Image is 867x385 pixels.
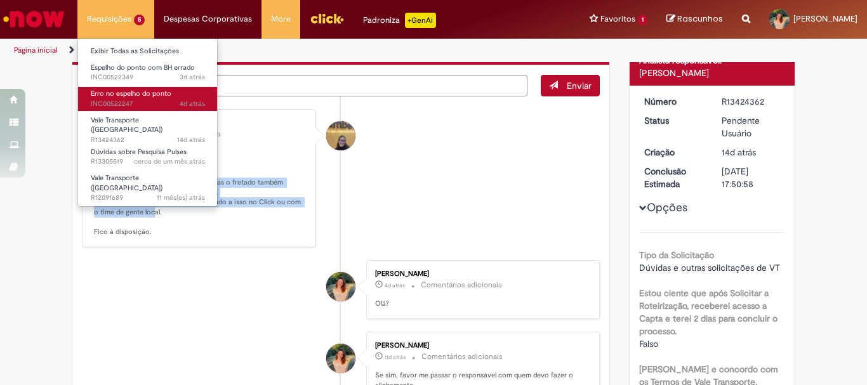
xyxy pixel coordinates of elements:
ul: Trilhas de página [10,39,569,62]
span: Rascunhos [677,13,723,25]
span: Favoritos [600,13,635,25]
a: Página inicial [14,45,58,55]
span: Dúvidas sobre Pesquisa Pulses [91,147,187,157]
dt: Conclusão Estimada [635,165,713,190]
a: Aberto INC00522349 : Espelho do ponto com BH errado [78,61,218,84]
span: Erro no espelho do ponto [91,89,171,98]
a: Aberto R12091689 : Vale Transporte (VT) [78,171,218,199]
time: 29/08/2025 17:50:39 [180,72,205,82]
div: Pendente Usuário [722,114,781,140]
div: Natalia Maiara Berwanger [326,344,355,373]
span: 11d atrás [385,353,406,361]
span: 3d atrás [180,72,205,82]
b: Tipo da Solicitação [639,249,714,261]
time: 07/10/2024 09:55:15 [157,193,205,202]
time: 18/08/2025 11:33:23 [177,135,205,145]
b: Estou ciente que após Solicitar a Roteirização, receberei acesso a Capta e terei 2 dias para conc... [639,287,778,337]
span: 14d atrás [722,147,756,158]
img: click_logo_yellow_360x200.png [310,9,344,28]
span: Vale Transporte ([GEOGRAPHIC_DATA]) [91,173,162,193]
time: 28/08/2025 08:44:26 [180,99,205,108]
span: R12091689 [91,193,205,203]
span: 4d atrás [385,282,405,289]
div: R13424362 [722,95,781,108]
dt: Criação [635,146,713,159]
span: Dúvidas e outras solicitações de VT [639,262,780,273]
span: Despesas Corporativas [164,13,252,25]
span: INC00522349 [91,72,205,82]
div: Amanda De Campos Gomes Do Nascimento [326,121,355,150]
span: 5 [134,15,145,25]
time: 18/08/2025 11:33:22 [722,147,756,158]
textarea: Digite sua mensagem aqui... [82,75,527,96]
p: Olá? [375,299,586,309]
small: Comentários adicionais [421,280,502,290]
button: Enviar [541,75,600,96]
span: Requisições [87,13,131,25]
span: 4d atrás [180,99,205,108]
small: Comentários adicionais [421,351,503,362]
a: Aberto INC00522247 : Erro no espelho do ponto [78,87,218,110]
time: 18/07/2025 13:41:22 [134,157,205,166]
span: 1 [638,15,647,25]
div: 18/08/2025 11:33:22 [722,146,781,159]
span: R13305519 [91,157,205,167]
div: [PERSON_NAME] [639,67,786,79]
span: Enviar [567,80,592,91]
span: [PERSON_NAME] [793,13,857,24]
time: 28/08/2025 08:42:38 [385,282,405,289]
p: +GenAi [405,13,436,28]
span: R13424362 [91,135,205,145]
ul: Requisições [77,38,218,207]
img: ServiceNow [1,6,67,32]
div: [DATE] 17:50:58 [722,165,781,190]
span: INC00522247 [91,99,205,109]
a: Exibir Todas as Solicitações [78,44,218,58]
time: 21/08/2025 16:52:59 [385,353,406,361]
span: Espelho do ponto com BH errado [91,63,195,72]
span: 14d atrás [177,135,205,145]
div: [PERSON_NAME] [375,270,586,278]
div: [PERSON_NAME] [375,342,586,349]
div: Padroniza [363,13,436,28]
dt: Status [635,114,713,127]
span: cerca de um mês atrás [134,157,205,166]
a: Rascunhos [666,13,723,25]
a: Aberto R13424362 : Vale Transporte (VT) [78,114,218,141]
a: Aberto R13305519 : Dúvidas sobre Pesquisa Pulses [78,145,218,169]
span: More [271,13,291,25]
span: Vale Transporte ([GEOGRAPHIC_DATA]) [91,115,162,135]
span: 11 mês(es) atrás [157,193,205,202]
dt: Número [635,95,713,108]
div: Natalia Maiara Berwanger [326,272,355,301]
span: Falso [639,338,658,349]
